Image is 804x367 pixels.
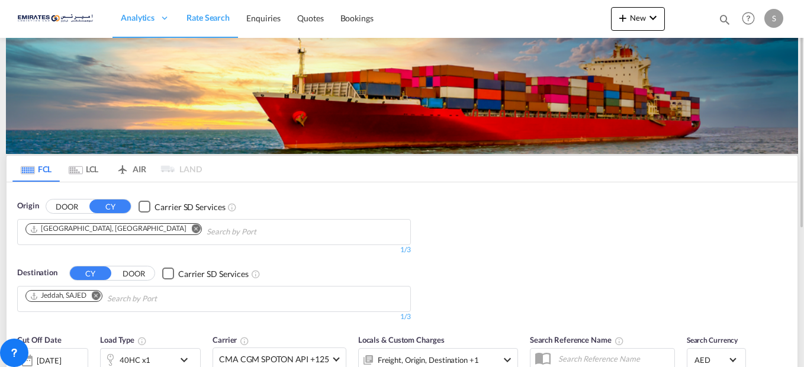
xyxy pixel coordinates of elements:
[17,267,57,279] span: Destination
[213,335,249,345] span: Carrier
[155,201,225,213] div: Carrier SD Services
[340,13,374,23] span: Bookings
[207,223,319,242] input: Chips input.
[30,291,89,301] div: Press delete to remove this chip.
[500,353,514,367] md-icon: icon-chevron-down
[18,5,98,32] img: c67187802a5a11ec94275b5db69a26e6.png
[17,245,411,255] div: 1/3
[121,12,155,24] span: Analytics
[100,335,147,345] span: Load Type
[107,156,155,182] md-tab-item: AIR
[12,156,202,182] md-pagination-wrapper: Use the left and right arrow keys to navigate between tabs
[738,8,758,28] span: Help
[115,162,130,171] md-icon: icon-airplane
[358,335,445,345] span: Locals & Custom Charges
[137,336,147,346] md-icon: icon-information-outline
[718,13,731,31] div: icon-magnify
[687,336,738,345] span: Search Currency
[530,335,624,345] span: Search Reference Name
[60,156,107,182] md-tab-item: LCL
[694,355,728,365] span: AED
[615,336,624,346] md-icon: Your search will be saved by the below given name
[646,11,660,25] md-icon: icon-chevron-down
[718,13,731,26] md-icon: icon-magnify
[30,224,186,234] div: Jebel Ali, AEJEA
[227,202,237,212] md-icon: Unchecked: Search for CY (Container Yard) services for all selected carriers.Checked : Search for...
[246,13,281,23] span: Enquiries
[178,268,249,280] div: Carrier SD Services
[616,11,630,25] md-icon: icon-plus 400-fg
[186,12,230,22] span: Rate Search
[37,355,61,366] div: [DATE]
[89,199,131,213] button: CY
[30,291,86,301] div: Jeddah, SAJED
[177,353,197,367] md-icon: icon-chevron-down
[84,291,102,302] button: Remove
[616,13,660,22] span: New
[738,8,764,30] div: Help
[17,312,411,322] div: 1/3
[6,38,798,154] img: LCL+%26+FCL+BACKGROUND.png
[12,156,60,182] md-tab-item: FCL
[240,336,249,346] md-icon: The selected Trucker/Carrierwill be displayed in the rate results If the rates are from another f...
[24,286,224,308] md-chips-wrap: Chips container. Use arrow keys to select chips.
[139,200,225,213] md-checkbox: Checkbox No Ink
[764,9,783,28] div: S
[113,267,155,281] button: DOOR
[297,13,323,23] span: Quotes
[162,267,249,279] md-checkbox: Checkbox No Ink
[17,200,38,212] span: Origin
[30,224,188,234] div: Press delete to remove this chip.
[184,224,201,236] button: Remove
[17,335,62,345] span: Cut Off Date
[219,353,329,365] span: CMA CGM SPOTON API +125
[24,220,324,242] md-chips-wrap: Chips container. Use arrow keys to select chips.
[611,7,665,31] button: icon-plus 400-fgNewicon-chevron-down
[70,266,111,280] button: CY
[107,289,220,308] input: Chips input.
[46,200,88,214] button: DOOR
[251,269,261,279] md-icon: Unchecked: Search for CY (Container Yard) services for all selected carriers.Checked : Search for...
